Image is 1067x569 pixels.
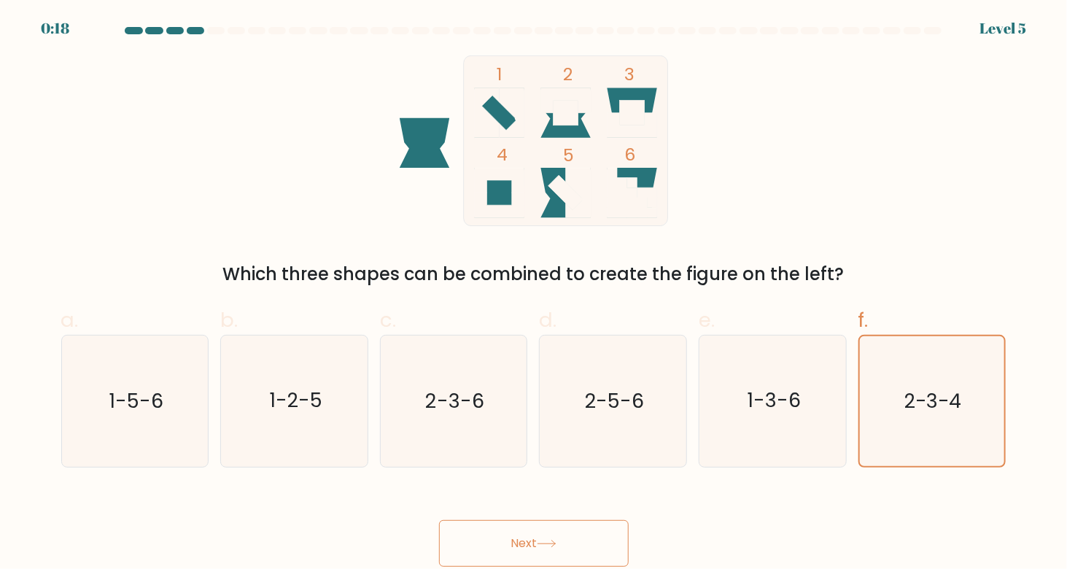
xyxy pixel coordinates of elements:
span: a. [61,306,79,334]
span: e. [699,306,715,334]
tspan: 1 [497,62,502,86]
tspan: 6 [624,142,635,166]
div: 0:18 [41,18,69,39]
text: 1-2-5 [269,387,322,414]
tspan: 5 [563,143,574,167]
button: Next [439,520,629,567]
div: Level 5 [979,18,1026,39]
text: 1-3-6 [747,387,801,414]
span: f. [858,306,869,334]
text: 1-5-6 [109,387,163,414]
span: b. [220,306,238,334]
tspan: 4 [497,142,508,166]
span: c. [380,306,396,334]
text: 2-5-6 [585,387,644,414]
div: Which three shapes can be combined to create the figure on the left? [70,261,998,287]
span: d. [539,306,556,334]
text: 2-3-4 [905,387,962,414]
tspan: 2 [563,62,573,86]
text: 2-3-6 [426,387,484,414]
tspan: 3 [624,62,635,86]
